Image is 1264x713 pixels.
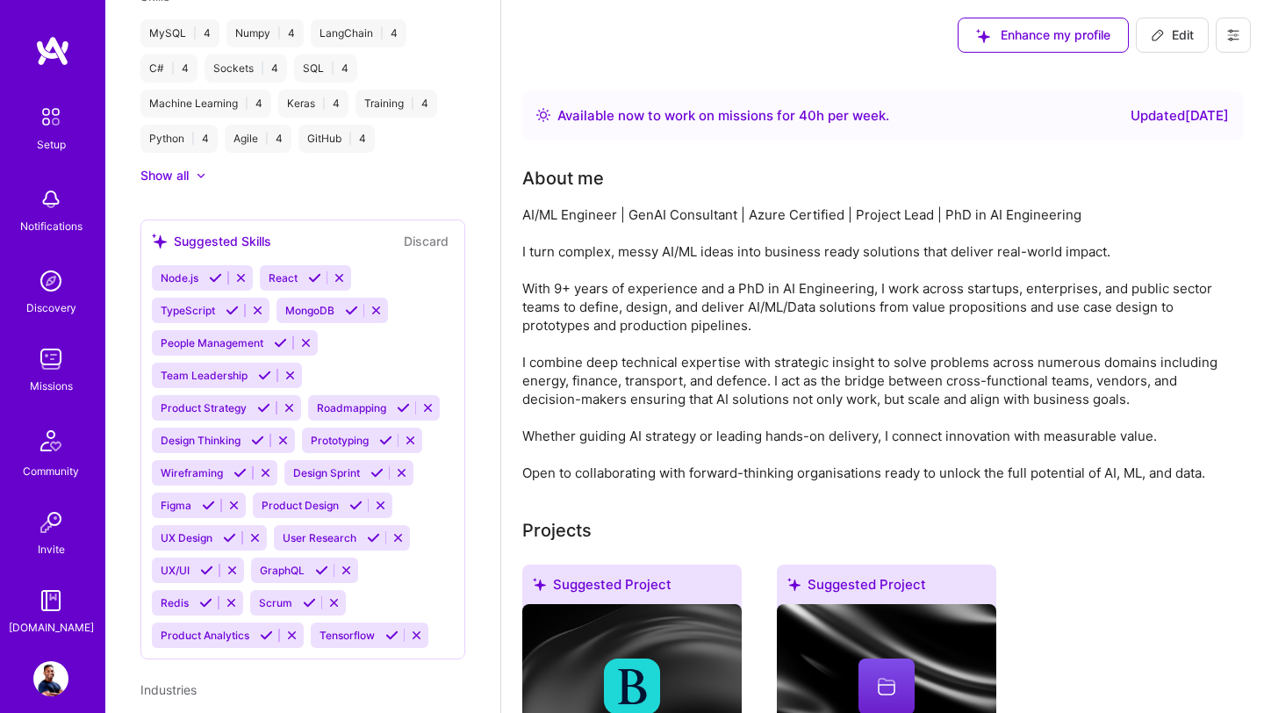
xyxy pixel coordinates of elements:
[410,629,423,642] i: Reject
[140,125,218,153] div: Python 4
[161,499,191,512] span: Figma
[294,54,357,83] div: SQL 4
[226,19,304,47] div: Numpy 4
[152,232,271,250] div: Suggested Skills
[140,167,189,184] div: Show all
[200,564,213,577] i: Accept
[536,108,550,122] img: Availability
[522,205,1224,482] div: AI/ML Engineer | GenAI Consultant | Azure Certified | Project Lead | PhD in AI Engineering I turn...
[557,105,889,126] div: Available now to work on missions for h per week .
[370,466,384,479] i: Accept
[787,578,801,591] i: icon SuggestedTeams
[533,578,546,591] i: icon SuggestedTeams
[349,499,363,512] i: Accept
[340,564,353,577] i: Reject
[37,135,66,154] div: Setup
[333,271,346,284] i: Reject
[367,531,380,544] i: Accept
[161,466,223,479] span: Wireframing
[257,401,270,414] i: Accept
[248,531,262,544] i: Reject
[260,629,273,642] i: Accept
[258,369,271,382] i: Accept
[161,596,189,609] span: Redis
[26,299,76,317] div: Discovery
[223,531,236,544] i: Accept
[33,263,68,299] img: discovery
[298,125,375,153] div: GitHub 4
[399,231,454,251] button: Discard
[327,596,341,609] i: Reject
[1151,26,1194,44] span: Edit
[421,401,434,414] i: Reject
[777,565,996,611] div: Suggested Project
[226,564,239,577] i: Reject
[199,596,212,609] i: Accept
[260,564,305,577] span: GraphQL
[152,234,167,248] i: icon SuggestedTeams
[140,54,197,83] div: C# 4
[30,377,73,395] div: Missions
[311,19,406,47] div: LangChain 4
[277,26,281,40] span: |
[30,420,72,462] img: Community
[522,165,604,191] div: About me
[522,565,742,611] div: Suggested Project
[269,271,298,284] span: React
[1131,105,1229,126] div: Updated [DATE]
[303,596,316,609] i: Accept
[274,336,287,349] i: Accept
[259,466,272,479] i: Reject
[161,531,212,544] span: UX Design
[308,271,321,284] i: Accept
[33,583,68,618] img: guide book
[161,271,198,284] span: Node.js
[140,682,197,697] span: Industries
[265,132,269,146] span: |
[261,61,264,76] span: |
[1136,18,1209,53] button: Edit
[331,61,334,76] span: |
[251,434,264,447] i: Accept
[374,499,387,512] i: Reject
[161,401,247,414] span: Product Strategy
[259,596,292,609] span: Scrum
[33,182,68,217] img: bell
[311,434,369,447] span: Prototyping
[397,401,410,414] i: Accept
[233,466,247,479] i: Accept
[161,369,248,382] span: Team Leadership
[226,304,239,317] i: Accept
[285,629,298,642] i: Reject
[391,531,405,544] i: Reject
[276,434,290,447] i: Reject
[140,90,271,118] div: Machine Learning 4
[322,97,326,111] span: |
[385,629,399,642] i: Accept
[355,90,437,118] div: Training 4
[205,54,287,83] div: Sockets 4
[395,466,408,479] i: Reject
[33,505,68,540] img: Invite
[32,98,69,135] img: setup
[245,97,248,111] span: |
[202,499,215,512] i: Accept
[20,217,83,235] div: Notifications
[251,304,264,317] i: Reject
[9,618,94,637] div: [DOMAIN_NAME]
[33,342,68,377] img: teamwork
[161,564,190,577] span: UX/UI
[380,26,384,40] span: |
[345,304,358,317] i: Accept
[262,499,339,512] span: Product Design
[161,304,215,317] span: TypeScript
[522,517,592,544] div: Projects
[293,466,360,479] span: Design Sprint
[161,336,263,349] span: People Management
[283,401,296,414] i: Reject
[171,61,175,76] span: |
[161,434,241,447] span: Design Thinking
[161,629,249,642] span: Product Analytics
[33,661,68,696] img: User Avatar
[370,304,383,317] i: Reject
